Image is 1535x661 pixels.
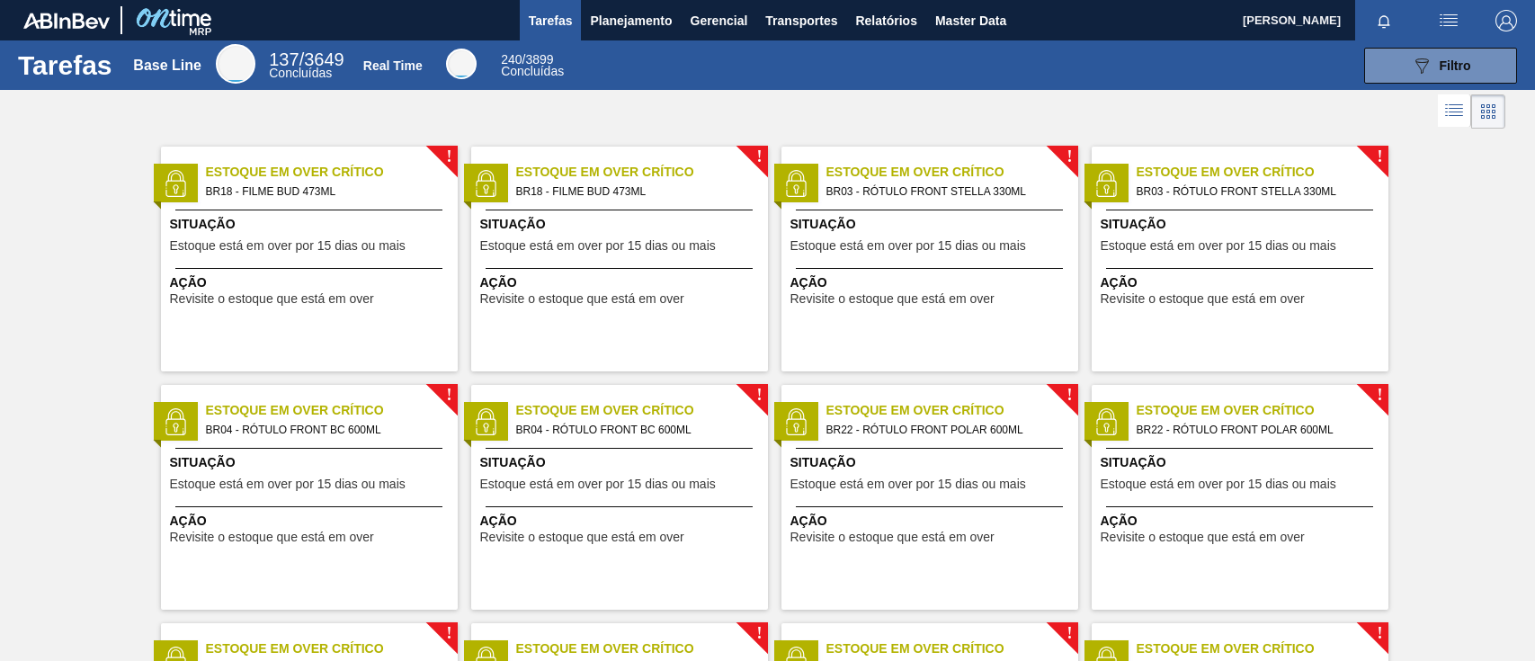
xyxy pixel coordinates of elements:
span: Estoque em Over Crítico [1137,639,1388,658]
img: TNhmsLtSVTkK8tSr43FrP2fwEKptu5GPRR3wAAAABJRU5ErkJggg== [23,13,110,29]
span: ! [1066,150,1072,164]
div: Real Time [363,58,423,73]
span: BR03 - RÓTULO FRONT STELLA 330ML [826,182,1064,201]
span: Estoque em Over Crítico [1137,401,1388,420]
span: ! [1377,389,1382,402]
span: Situação [480,453,763,472]
span: 137 [269,49,299,69]
span: Estoque está em over por 15 dias ou mais [1101,239,1336,253]
span: / 3899 [501,52,553,67]
span: ! [1377,627,1382,640]
span: Revisite o estoque que está em over [170,292,374,306]
div: Visão em Cards [1471,94,1505,129]
button: Filtro [1364,48,1517,84]
div: Visão em Lista [1438,94,1471,129]
img: status [472,408,499,435]
span: Estoque está em over por 15 dias ou mais [790,478,1026,491]
span: Ação [790,512,1074,531]
span: Estoque está em over por 15 dias ou mais [1101,478,1336,491]
span: Ação [170,512,453,531]
div: Base Line [216,44,255,84]
img: status [782,408,809,435]
span: Estoque em Over Crítico [826,163,1078,182]
span: Ação [1101,512,1384,531]
div: Base Line [269,52,344,79]
span: Revisite o estoque que está em over [1101,531,1305,544]
span: BR18 - FILME BUD 473ML [516,182,754,201]
span: Situação [170,215,453,234]
img: status [162,408,189,435]
span: BR04 - RÓTULO FRONT BC 600ML [206,420,443,440]
span: Transportes [765,10,837,31]
span: Estoque em Over Crítico [1137,163,1388,182]
span: Estoque está em over por 15 dias ou mais [480,478,716,491]
span: ! [756,389,762,402]
span: BR18 - FILME BUD 473ML [206,182,443,201]
img: status [472,170,499,197]
span: Revisite o estoque que está em over [480,292,684,306]
img: status [1093,408,1120,435]
span: Estoque em Over Crítico [206,639,458,658]
span: Estoque em Over Crítico [516,639,768,658]
span: Estoque em Over Crítico [206,163,458,182]
span: Revisite o estoque que está em over [790,531,995,544]
span: Ação [790,273,1074,292]
img: status [1093,170,1120,197]
span: Estoque está em over por 15 dias ou mais [480,239,716,253]
img: Logout [1495,10,1517,31]
span: / 3649 [269,49,344,69]
span: Situação [1101,215,1384,234]
span: 240 [501,52,522,67]
span: Revisite o estoque que está em over [1101,292,1305,306]
img: status [162,170,189,197]
div: Base Line [133,58,201,74]
span: BR22 - RÓTULO FRONT POLAR 600ML [1137,420,1374,440]
img: status [782,170,809,197]
span: Ação [480,273,763,292]
span: Estoque em Over Crítico [826,401,1078,420]
span: Estoque em Over Crítico [826,639,1078,658]
span: BR22 - RÓTULO FRONT POLAR 600ML [826,420,1064,440]
span: ! [446,389,451,402]
span: Estoque em Over Crítico [516,163,768,182]
span: ! [756,150,762,164]
span: ! [446,627,451,640]
span: Ação [1101,273,1384,292]
span: BR03 - RÓTULO FRONT STELLA 330ML [1137,182,1374,201]
div: Real Time [501,54,564,77]
span: Situação [480,215,763,234]
span: Estoque está em over por 15 dias ou mais [170,239,406,253]
span: ! [1377,150,1382,164]
span: Situação [790,453,1074,472]
span: ! [1066,627,1072,640]
span: ! [446,150,451,164]
span: Filtro [1440,58,1471,73]
span: Tarefas [529,10,573,31]
span: Situação [170,453,453,472]
span: Ação [480,512,763,531]
span: Situação [1101,453,1384,472]
span: Estoque está em over por 15 dias ou mais [170,478,406,491]
span: Revisite o estoque que está em over [170,531,374,544]
span: Concluídas [501,64,564,78]
div: Real Time [446,49,477,79]
span: Relatórios [855,10,916,31]
span: ! [1066,389,1072,402]
img: userActions [1438,10,1459,31]
button: Notificações [1355,8,1413,33]
h1: Tarefas [18,55,112,76]
span: Estoque em Over Crítico [206,401,458,420]
span: Master Data [935,10,1006,31]
span: Estoque está em over por 15 dias ou mais [790,239,1026,253]
span: Planejamento [590,10,672,31]
span: BR04 - RÓTULO FRONT BC 600ML [516,420,754,440]
span: Gerencial [691,10,748,31]
span: Situação [790,215,1074,234]
span: ! [756,627,762,640]
span: Revisite o estoque que está em over [480,531,684,544]
span: Concluídas [269,66,332,80]
span: Estoque em Over Crítico [516,401,768,420]
span: Ação [170,273,453,292]
span: Revisite o estoque que está em over [790,292,995,306]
